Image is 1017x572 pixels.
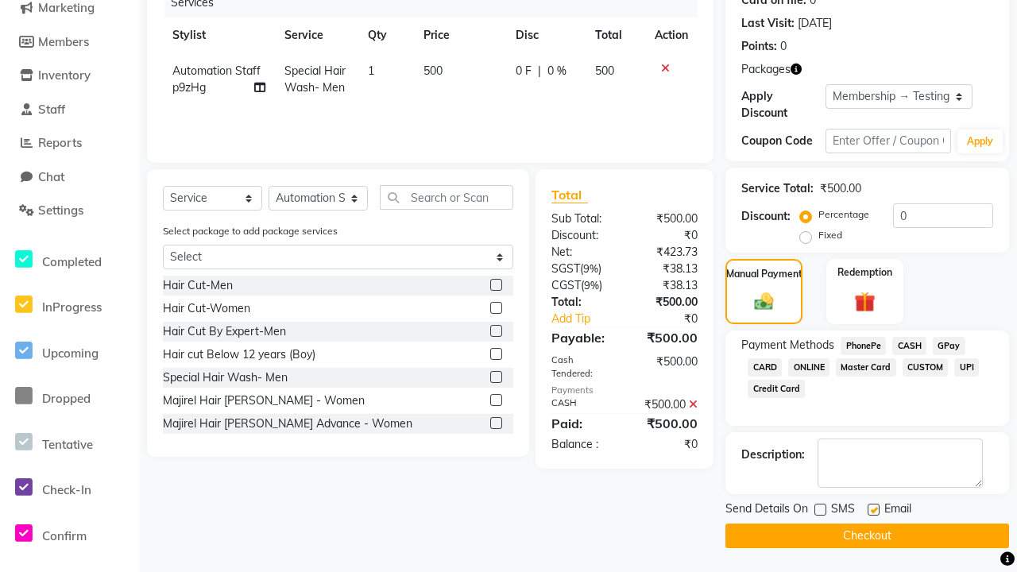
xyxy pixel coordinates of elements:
[163,392,365,409] div: Majirel Hair [PERSON_NAME] - Women
[38,203,83,218] span: Settings
[726,267,802,281] label: Manual Payment
[358,17,414,53] th: Qty
[163,369,288,386] div: Special Hair Wash- Men
[586,17,646,53] th: Total
[741,61,791,78] span: Packages
[583,262,598,275] span: 9%
[163,300,250,317] div: Hair Cut-Women
[725,524,1009,548] button: Checkout
[38,34,89,49] span: Members
[725,500,808,520] span: Send Details On
[539,211,625,227] div: Sub Total:
[741,88,826,122] div: Apply Discount
[639,311,710,327] div: ₹0
[933,337,965,355] span: GPay
[741,446,805,463] div: Description:
[380,185,513,210] input: Search or Scan
[163,277,233,294] div: Hair Cut-Men
[42,254,102,269] span: Completed
[551,187,588,203] span: Total
[551,278,581,292] span: CGST
[625,244,710,261] div: ₹423.73
[42,482,91,497] span: Check-In
[539,244,625,261] div: Net:
[163,346,315,363] div: Hair cut Below 12 years (Boy)
[4,168,135,187] a: Chat
[4,67,135,85] a: Inventory
[42,346,99,361] span: Upcoming
[551,261,580,276] span: SGST
[595,64,614,78] span: 500
[818,228,842,242] label: Fixed
[551,384,698,397] div: Payments
[837,265,892,280] label: Redemption
[4,202,135,220] a: Settings
[38,169,64,184] span: Chat
[163,224,338,238] label: Select package to add package services
[584,279,599,292] span: 9%
[892,337,926,355] span: CASH
[163,323,286,340] div: Hair Cut By Expert-Men
[625,227,710,244] div: ₹0
[42,437,93,452] span: Tentative
[748,380,805,398] span: Credit Card
[539,354,625,381] div: Cash Tendered:
[539,311,639,327] a: Add Tip
[539,328,625,347] div: Payable:
[818,207,869,222] label: Percentage
[884,500,911,520] span: Email
[163,17,275,53] th: Stylist
[957,129,1003,153] button: Apply
[788,358,829,377] span: ONLINE
[4,33,135,52] a: Members
[625,414,710,433] div: ₹500.00
[625,436,710,453] div: ₹0
[741,337,834,354] span: Payment Methods
[826,129,951,153] input: Enter Offer / Coupon Code
[780,38,787,55] div: 0
[645,17,698,53] th: Action
[820,180,861,197] div: ₹500.00
[539,436,625,453] div: Balance :
[903,358,949,377] span: CUSTOM
[625,211,710,227] div: ₹500.00
[831,500,855,520] span: SMS
[848,289,881,315] img: _gift.svg
[516,63,532,79] span: 0 F
[38,102,65,117] span: Staff
[741,133,826,149] div: Coupon Code
[798,15,832,32] div: [DATE]
[163,415,412,432] div: Majirel Hair [PERSON_NAME] Advance - Women
[954,358,979,377] span: UPI
[539,277,625,294] div: ( )
[539,227,625,244] div: Discount:
[423,64,443,78] span: 500
[539,294,625,311] div: Total:
[539,396,625,413] div: CASH
[625,328,710,347] div: ₹500.00
[414,17,506,53] th: Price
[38,68,91,83] span: Inventory
[539,414,625,433] div: Paid:
[538,63,541,79] span: |
[539,261,625,277] div: ( )
[741,208,791,225] div: Discount:
[748,358,782,377] span: CARD
[38,135,82,150] span: Reports
[4,101,135,119] a: Staff
[625,354,710,381] div: ₹500.00
[42,391,91,406] span: Dropped
[4,134,135,153] a: Reports
[625,396,710,413] div: ₹500.00
[741,180,814,197] div: Service Total:
[741,15,795,32] div: Last Visit:
[172,64,261,95] span: Automation Staff p9zHg
[506,17,586,53] th: Disc
[841,337,886,355] span: PhonePe
[625,294,710,311] div: ₹500.00
[275,17,358,53] th: Service
[42,528,87,543] span: Confirm
[741,38,777,55] div: Points:
[625,277,710,294] div: ₹38.13
[368,64,374,78] span: 1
